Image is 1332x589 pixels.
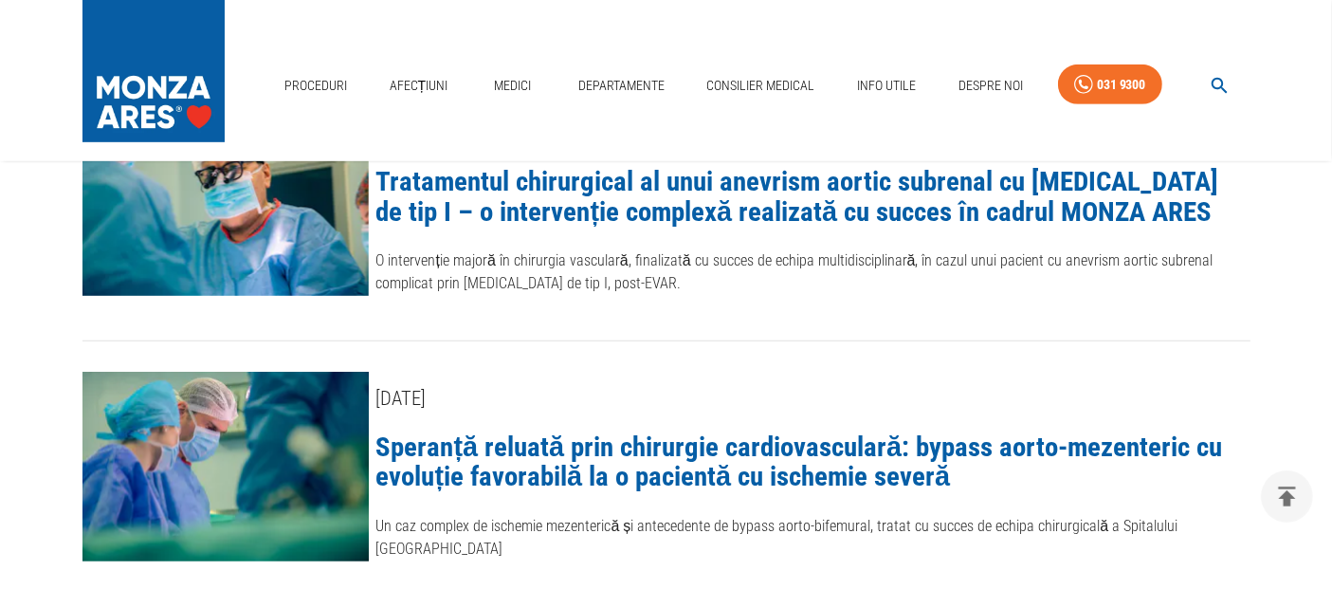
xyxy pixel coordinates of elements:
[1058,64,1162,105] a: 031 9300
[277,66,355,105] a: Proceduri
[483,66,543,105] a: Medici
[82,106,369,296] img: Tratamentul chirurgical al unui anevrism aortic subrenal cu endoleak de tip I – o intervenție com...
[1261,470,1313,523] button: delete
[382,66,456,105] a: Afecțiuni
[951,66,1031,105] a: Despre Noi
[1097,73,1146,97] div: 031 9300
[376,249,1250,295] p: O intervenție majoră în chirurgia vasculară, finalizată cu succes de echipa multidisciplinară, în...
[376,165,1219,228] a: Tratamentul chirurgical al unui anevrism aortic subrenal cu [MEDICAL_DATA] de tip I – o intervenț...
[376,515,1250,561] p: Un caz complex de ischemie mezenterică și antecedente de bypass aorto-bifemural, tratat cu succes...
[82,372,369,561] img: Speranță reluată prin chirurgie cardiovasculară: bypass aorto-mezenteric cu evoluție favorabilă l...
[571,66,672,105] a: Departamente
[849,66,923,105] a: Info Utile
[376,388,1250,410] div: [DATE]
[699,66,822,105] a: Consilier Medical
[376,431,1223,493] a: Speranță reluată prin chirurgie cardiovasculară: bypass aorto-mezenteric cu evoluție favorabilă l...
